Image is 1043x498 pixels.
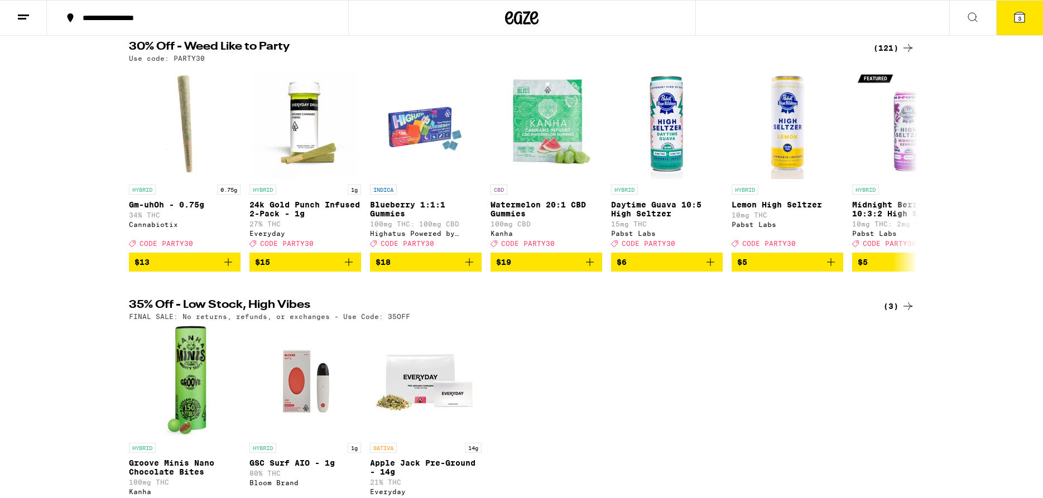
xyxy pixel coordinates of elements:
[249,470,361,477] p: 80% THC
[370,478,482,486] p: 21% THC
[129,253,241,272] button: Add to bag
[249,479,361,486] div: Bloom Brand
[249,200,361,218] p: 24k Gold Punch Infused 2-Pack - 1g
[852,67,964,253] a: Open page for Midnight Berries 10:3:2 High Seltzer from Pabst Labs
[162,326,207,437] img: Kanha - Groove Minis Nano Chocolate Bites
[370,443,397,453] p: SATIVA
[465,443,482,453] p: 14g
[370,67,482,179] img: Highatus Powered by Cannabiotix - Blueberry 1:1:1 Gummies
[348,443,361,453] p: 1g
[129,299,860,313] h2: 35% Off - Low Stock, High Vibes
[376,258,391,267] span: $18
[348,185,361,195] p: 1g
[622,240,675,247] span: CODE PARTY30
[381,240,434,247] span: CODE PARTY30
[611,67,723,253] a: Open page for Daytime Guava 10:5 High Seltzer from Pabst Labs
[370,67,482,253] a: Open page for Blueberry 1:1:1 Gummies from Highatus Powered by Cannabiotix
[249,230,361,237] div: Everyday
[611,200,723,218] p: Daytime Guava 10:5 High Seltzer
[249,253,361,272] button: Add to bag
[732,67,843,253] a: Open page for Lemon High Seltzer from Pabst Labs
[140,240,193,247] span: CODE PARTY30
[134,258,150,267] span: $13
[852,253,964,272] button: Add to bag
[491,253,602,272] button: Add to bag
[129,458,241,476] p: Groove Minis Nano Chocolate Bites
[611,253,723,272] button: Add to bag
[129,221,241,228] div: Cannabiotix
[732,211,843,219] p: 10mg THC
[129,488,241,495] div: Kanha
[129,478,241,486] p: 100mg THC
[491,200,602,218] p: Watermelon 20:1 CBD Gummies
[249,220,361,228] p: 27% THC
[501,240,555,247] span: CODE PARTY30
[129,67,241,179] img: Cannabiotix - Gm-uhOh - 0.75g
[852,200,964,218] p: Midnight Berries 10:3:2 High Seltzer
[611,185,638,195] p: HYBRID
[370,458,482,476] p: Apple Jack Pre-Ground - 14g
[852,67,964,179] img: Pabst Labs - Midnight Berries 10:3:2 High Seltzer
[611,67,723,179] img: Pabst Labs - Daytime Guava 10:5 High Seltzer
[491,67,602,253] a: Open page for Watermelon 20:1 CBD Gummies from Kanha
[370,326,482,437] img: Everyday - Apple Jack Pre-Ground - 14g
[249,185,276,195] p: HYBRID
[491,230,602,237] div: Kanha
[129,185,156,195] p: HYBRID
[129,67,241,253] a: Open page for Gm-uhOh - 0.75g from Cannabiotix
[129,443,156,453] p: HYBRID
[249,67,361,179] img: Everyday - 24k Gold Punch Infused 2-Pack - 1g
[873,41,915,55] a: (121)
[858,258,868,267] span: $5
[491,220,602,228] p: 100mg CBD
[491,67,602,179] img: Kanha - Watermelon 20:1 CBD Gummies
[732,200,843,209] p: Lemon High Seltzer
[129,313,410,320] p: FINAL SALE: No returns, refunds, or exchanges - Use Code: 35OFF
[249,458,361,467] p: GSC Surf AIO - 1g
[255,258,270,267] span: $15
[129,55,205,62] p: Use code: PARTY30
[611,230,723,237] div: Pabst Labs
[370,253,482,272] button: Add to bag
[249,326,361,437] img: Bloom Brand - GSC Surf AIO - 1g
[732,221,843,228] div: Pabst Labs
[852,220,964,228] p: 10mg THC: 2mg CBD
[129,200,241,209] p: Gm-uhOh - 0.75g
[852,185,879,195] p: HYBRID
[370,220,482,228] p: 100mg THC: 100mg CBD
[732,253,843,272] button: Add to bag
[129,41,860,55] h2: 30% Off - Weed Like to Party
[1018,15,1021,22] span: 3
[611,220,723,228] p: 15mg THC
[370,230,482,237] div: Highatus Powered by Cannabiotix
[249,443,276,453] p: HYBRID
[737,258,747,267] span: $5
[370,185,397,195] p: INDICA
[129,211,241,219] p: 34% THC
[732,67,843,179] img: Pabst Labs - Lemon High Seltzer
[732,185,758,195] p: HYBRID
[863,240,916,247] span: CODE PARTY30
[742,240,796,247] span: CODE PARTY30
[260,240,314,247] span: CODE PARTY30
[217,185,241,195] p: 0.75g
[7,8,80,17] span: Hi. Need any help?
[370,488,482,495] div: Everyday
[883,299,915,313] a: (3)
[249,67,361,253] a: Open page for 24k Gold Punch Infused 2-Pack - 1g from Everyday
[491,185,507,195] p: CBD
[370,200,482,218] p: Blueberry 1:1:1 Gummies
[617,258,627,267] span: $6
[996,1,1043,35] button: 3
[852,230,964,237] div: Pabst Labs
[496,258,511,267] span: $19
